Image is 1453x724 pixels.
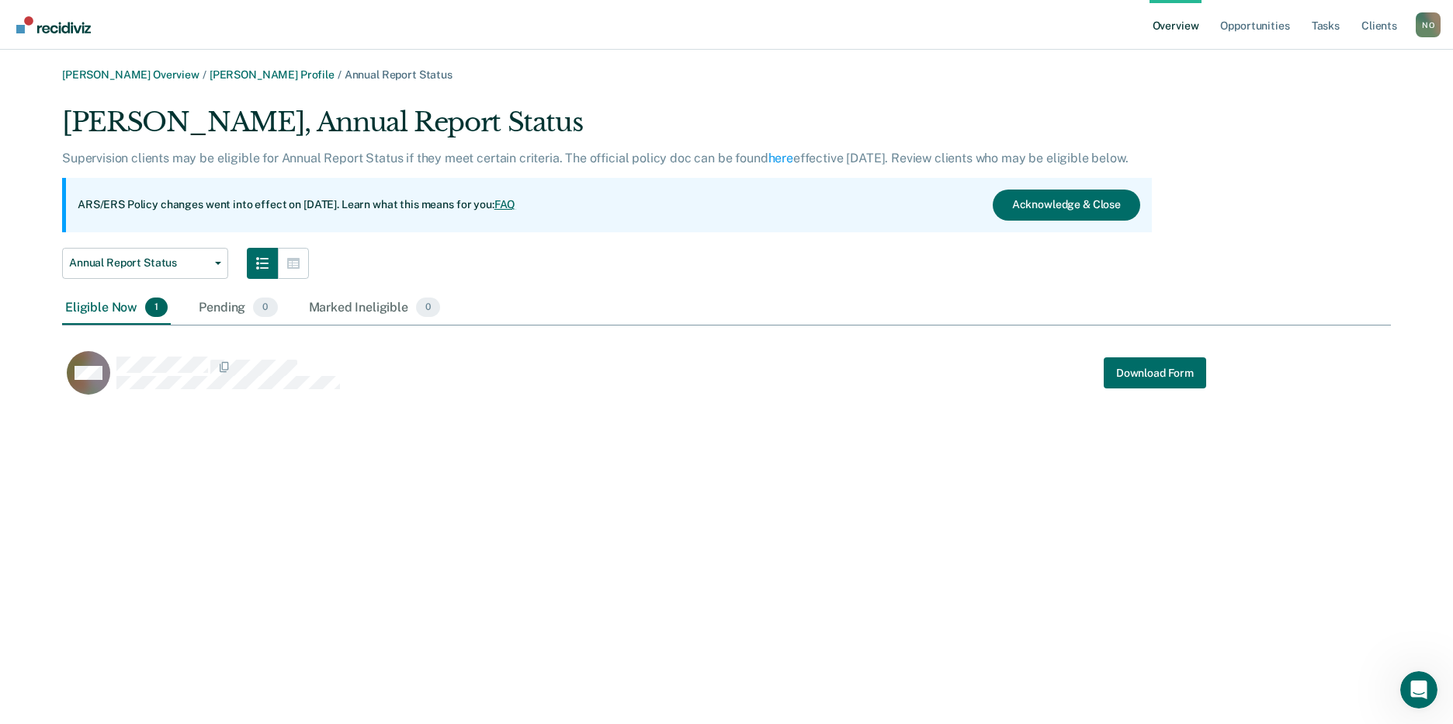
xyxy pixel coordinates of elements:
[62,151,1128,165] p: Supervision clients may be eligible for Annual Report Status if they meet certain criteria. The o...
[253,298,277,318] span: 0
[62,350,1225,412] div: CaseloadOpportunityCell-01550709
[145,298,168,318] span: 1
[196,291,280,325] div: Pending0
[78,197,515,213] p: ARS/ERS Policy changes went into effect on [DATE]. Learn what this means for you:
[306,291,444,325] div: Marked Ineligible0
[62,248,228,279] button: Annual Report Status
[62,291,171,325] div: Eligible Now1
[1416,12,1441,37] button: Profile dropdown button
[1400,671,1437,708] iframe: Intercom live chat
[1104,357,1206,388] a: Navigate to form link
[335,68,345,81] span: /
[345,68,453,81] span: Annual Report Status
[993,190,1140,221] button: Acknowledge & Close
[199,68,210,81] span: /
[69,256,209,270] span: Annual Report Status
[16,16,91,33] img: Recidiviz
[210,68,335,81] a: [PERSON_NAME] Profile
[62,106,1152,151] div: [PERSON_NAME], Annual Report Status
[494,198,516,211] a: FAQ
[62,68,199,81] a: [PERSON_NAME] Overview
[768,151,793,165] a: here
[416,298,440,318] span: 0
[1416,12,1441,37] div: N O
[1104,357,1206,388] button: Download Form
